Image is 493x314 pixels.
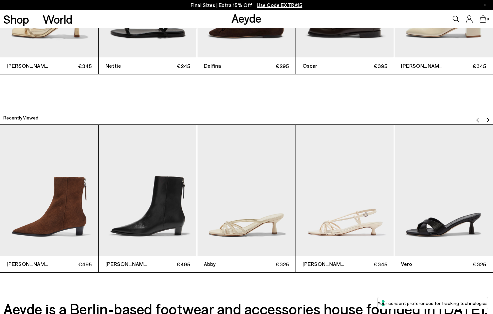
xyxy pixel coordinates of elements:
[296,124,395,273] div: 4 / 9
[485,113,491,123] button: Next slide
[7,260,49,268] span: [PERSON_NAME]
[475,117,480,123] img: svg%3E
[105,260,148,268] span: [PERSON_NAME]
[480,15,486,23] a: 0
[3,114,38,121] h2: Recently Viewed
[99,125,197,272] a: [PERSON_NAME] €495
[105,62,148,70] span: Nettie
[197,124,296,273] div: 3 / 9
[303,260,345,268] span: [PERSON_NAME]
[7,62,49,70] span: [PERSON_NAME]
[197,125,296,256] img: Abby Leather Mules
[197,125,296,272] a: Abby €325
[378,297,488,309] button: Your consent preferences for tracking technologies
[257,2,302,8] span: Navigate to /collections/ss25-final-sizes
[345,260,387,268] span: €345
[3,13,29,25] a: Shop
[401,260,443,268] span: Vero
[49,62,91,70] span: €345
[43,13,72,25] a: World
[394,125,493,272] a: Vero €325
[246,260,289,268] span: €325
[296,125,394,272] a: [PERSON_NAME] €345
[394,125,493,256] img: Vero Leather Mules
[394,124,493,273] div: 5 / 9
[49,260,91,268] span: €495
[296,125,394,256] img: Rhonda Leather Kitten-Heel Sandals
[444,260,486,268] span: €325
[485,117,491,123] img: svg%3E
[231,11,262,25] a: Aeyde
[444,62,486,70] span: €345
[99,124,197,273] div: 2 / 9
[345,62,387,70] span: €395
[99,125,197,256] img: Harriet Pointed Ankle Boots
[475,113,480,123] button: Previous slide
[148,260,190,268] span: €495
[486,17,490,21] span: 0
[303,62,345,70] span: Oscar
[401,62,443,70] span: [PERSON_NAME]
[148,62,190,70] span: €245
[204,62,246,70] span: Delfina
[378,300,488,307] label: Your consent preferences for tracking technologies
[191,1,303,9] p: Final Sizes | Extra 15% Off
[204,260,246,268] span: Abby
[246,62,289,70] span: €295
